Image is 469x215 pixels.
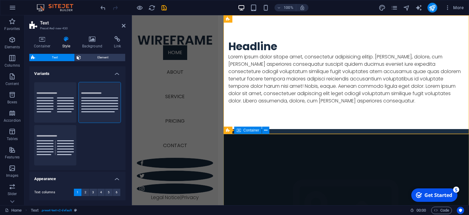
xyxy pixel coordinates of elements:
a: Click to cancel selection. Double-click to open Pages [5,207,22,214]
button: 6 [113,189,121,196]
button: undo [99,4,107,11]
button: pages [391,4,398,11]
span: 1 [77,189,78,196]
button: Click here to leave preview mode and continue editing [136,4,143,11]
button: 2 [82,189,89,196]
button: Usercentrics [457,207,464,214]
span: Click to select. Double-click to edit [31,207,38,214]
p: Elements [5,45,20,50]
button: navigator [403,4,410,11]
h4: Link [109,36,125,49]
label: Text columns [34,189,74,196]
p: Boxes [7,100,17,105]
button: reload [148,4,155,11]
span: Code [434,207,449,214]
button: 5 [105,189,113,196]
span: Element [83,54,124,61]
p: Slider [8,191,17,196]
i: On resize automatically adjust zoom level to fit chosen device. [300,5,305,10]
button: Element [75,54,125,61]
span: 4 [100,189,102,196]
h4: Variants [29,66,125,77]
span: 6 [116,189,118,196]
p: Favorites [4,26,20,31]
p: Images [6,173,19,178]
button: Code [431,207,452,214]
h2: Text [40,20,125,26]
span: More [445,5,464,11]
span: : [421,208,422,213]
h6: Session time [410,207,426,214]
div: 5 [45,1,51,7]
p: Features [5,155,20,160]
i: AI Writer [415,4,422,11]
i: Pages (Ctrl+Alt+S) [391,4,398,11]
span: Text [37,54,73,61]
span: 5 [108,189,110,196]
i: Navigator [403,4,410,11]
span: 2 [85,189,86,196]
button: 3 [89,189,97,196]
p: Content [5,81,19,86]
button: save [160,4,168,11]
h4: Background [78,36,110,49]
button: 1 [74,189,82,196]
button: 4 [97,189,105,196]
h3: Preset #ed-new-430 [40,26,113,31]
button: Text [29,54,75,61]
div: Get Started [16,6,44,13]
span: 00 00 [416,207,426,214]
h4: Container [29,36,58,49]
i: Design (Ctrl+Alt+Y) [379,4,386,11]
i: Save (Ctrl+S) [161,4,168,11]
p: Columns [5,63,20,68]
span: 3 [92,189,94,196]
button: text_generator [415,4,423,11]
button: 100% [274,4,296,11]
div: Get Started 5 items remaining, 0% complete [3,2,49,16]
h6: 100% [284,4,293,11]
p: Accordion [4,118,21,123]
button: publish [427,3,437,13]
i: Publish [429,4,436,11]
h4: Appearance [29,172,125,183]
h4: Style [58,36,78,49]
img: Editor Logo [35,4,81,11]
i: Reload page [148,4,155,11]
button: More [442,3,466,13]
i: This element is a customizable preset [74,209,77,212]
button: design [379,4,386,11]
p: Tables [7,136,18,141]
span: Container [243,128,259,132]
nav: breadcrumb [31,207,77,214]
span: . preset-text-v2-default [41,207,72,214]
i: Undo: Add element (Ctrl+Z) [100,4,107,11]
